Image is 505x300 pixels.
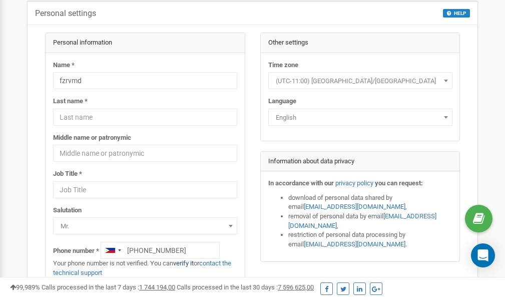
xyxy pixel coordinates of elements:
[304,203,405,210] a: [EMAIL_ADDRESS][DOMAIN_NAME]
[10,283,40,291] span: 99,989%
[272,74,449,88] span: (UTC-11:00) Pacific/Midway
[443,9,470,18] button: HELP
[53,246,99,256] label: Phone number *
[53,259,231,276] a: contact the technical support
[42,283,175,291] span: Calls processed in the last 7 days :
[53,169,82,179] label: Job Title *
[53,181,237,198] input: Job Title
[53,133,131,143] label: Middle name or patronymic
[278,283,314,291] u: 7 596 625,00
[304,240,405,248] a: [EMAIL_ADDRESS][DOMAIN_NAME]
[335,179,373,187] a: privacy policy
[268,97,296,106] label: Language
[288,230,452,249] li: restriction of personal data processing by email .
[46,33,245,53] div: Personal information
[268,109,452,126] span: English
[35,9,96,18] h5: Personal settings
[53,145,237,162] input: Middle name or patronymic
[261,152,460,172] div: Information about data privacy
[261,33,460,53] div: Other settings
[139,283,175,291] u: 1 744 194,00
[268,179,334,187] strong: In accordance with our
[471,243,495,267] div: Open Intercom Messenger
[57,219,234,233] span: Mr.
[53,61,75,70] label: Name *
[53,259,237,277] p: Your phone number is not verified. You can or
[101,242,124,258] div: Telephone country code
[288,212,452,230] li: removal of personal data by email ,
[177,283,314,291] span: Calls processed in the last 30 days :
[53,109,237,126] input: Last name
[268,61,298,70] label: Time zone
[53,206,82,215] label: Salutation
[268,72,452,89] span: (UTC-11:00) Pacific/Midway
[288,212,436,229] a: [EMAIL_ADDRESS][DOMAIN_NAME]
[272,111,449,125] span: English
[53,72,237,89] input: Name
[173,259,194,267] a: verify it
[288,193,452,212] li: download of personal data shared by email ,
[53,217,237,234] span: Mr.
[53,97,88,106] label: Last name *
[375,179,423,187] strong: you can request:
[101,242,220,259] input: +1-800-555-55-55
